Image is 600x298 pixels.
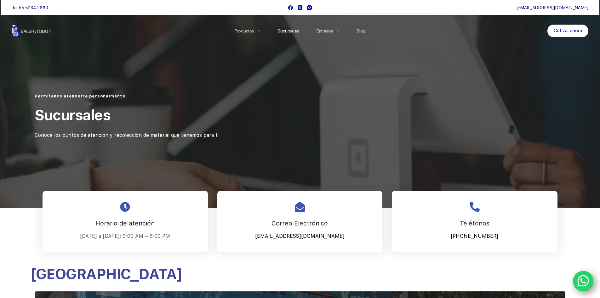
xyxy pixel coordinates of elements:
[307,5,312,10] a: Instagram
[80,233,170,239] span: [DATE] a [DATE]: 9:00 AM – 6:00 PM
[271,219,328,227] span: Correo Electrónico
[35,106,110,124] span: Sucursales
[30,265,182,283] span: [GEOGRAPHIC_DATA]
[19,5,48,10] a: 55 5234 2660
[460,219,489,227] span: Teléfonos
[547,25,588,37] a: Cotizar ahora
[35,94,125,98] span: Permítenos atenderte personalmente
[516,5,588,10] a: [EMAIL_ADDRESS][DOMAIN_NAME]
[12,5,48,10] span: Tel.
[298,5,302,10] a: X (Twitter)
[400,231,550,241] p: [PHONE_NUMBER]
[12,25,51,37] img: Balerytodo
[288,5,293,10] a: Facebook
[573,271,594,292] a: WhatsApp
[225,231,374,241] p: [EMAIL_ADDRESS][DOMAIN_NAME]
[226,15,374,47] nav: Menu Principal
[95,219,155,227] span: Horario de atención
[35,132,219,138] span: Conoce los puntos de atención y recolección de material que tenemos para ti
